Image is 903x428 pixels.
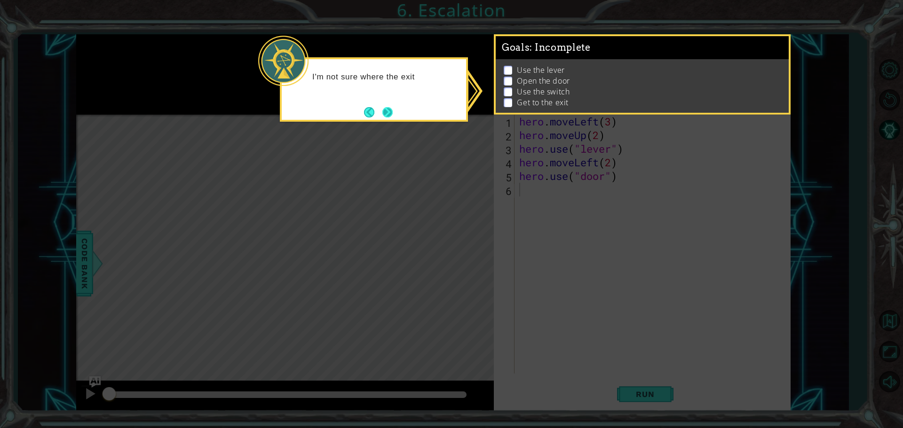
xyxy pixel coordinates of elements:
button: Next [382,106,394,118]
p: Use the switch [517,86,570,97]
p: Get to the exit [517,97,568,108]
button: Back [364,107,382,117]
span: : Incomplete [530,42,590,53]
p: I'm not sure where the exit [312,72,459,82]
p: Use the lever [517,65,564,75]
span: Goals [502,42,591,54]
p: Open the door [517,76,570,86]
